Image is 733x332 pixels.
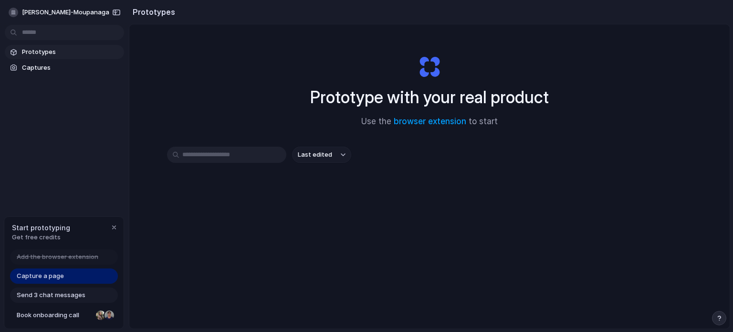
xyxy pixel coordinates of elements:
button: [PERSON_NAME]-moupanaga [5,5,124,20]
a: Captures [5,61,124,75]
span: Book onboarding call [17,311,92,320]
h1: Prototype with your real product [310,85,549,110]
span: Capture a page [17,271,64,281]
div: Christian Iacullo [104,310,115,321]
span: Start prototyping [12,223,70,233]
div: Nicole Kubica [95,310,106,321]
span: Get free credits [12,233,70,242]
span: Prototypes [22,47,120,57]
span: Use the to start [361,116,498,128]
h2: Prototypes [129,6,175,18]
span: [PERSON_NAME]-moupanaga [22,8,109,17]
a: Prototypes [5,45,124,59]
span: Last edited [298,150,332,160]
span: Add the browser extension [17,252,98,262]
a: Book onboarding call [10,308,118,323]
span: Send 3 chat messages [17,290,85,300]
button: Last edited [292,147,351,163]
span: Captures [22,63,120,73]
a: browser extension [394,117,466,126]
